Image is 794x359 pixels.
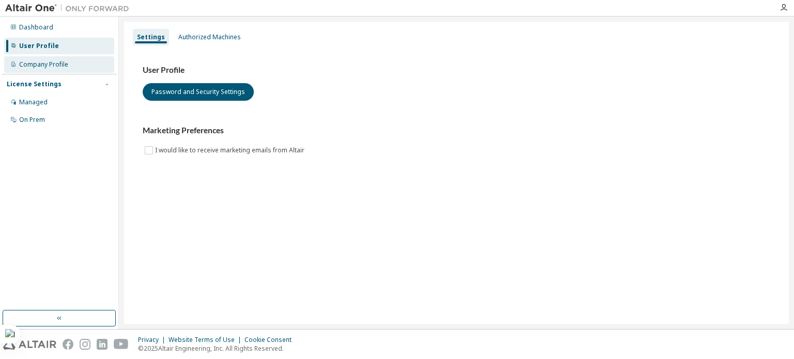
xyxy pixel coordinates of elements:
[19,98,48,106] div: Managed
[155,144,307,157] label: I would like to receive marketing emails from Altair
[3,339,56,350] img: altair_logo.svg
[80,339,90,350] img: instagram.svg
[19,60,68,69] div: Company Profile
[5,3,134,13] img: Altair One
[19,42,59,50] div: User Profile
[143,83,254,101] button: Password and Security Settings
[63,339,73,350] img: facebook.svg
[7,80,62,88] div: License Settings
[97,339,108,350] img: linkedin.svg
[138,336,169,344] div: Privacy
[143,65,770,75] h3: User Profile
[19,116,45,124] div: On Prem
[178,33,241,41] div: Authorized Machines
[143,126,770,136] h3: Marketing Preferences
[137,33,165,41] div: Settings
[114,339,129,350] img: youtube.svg
[169,336,245,344] div: Website Terms of Use
[245,336,298,344] div: Cookie Consent
[138,344,298,353] p: © 2025 Altair Engineering, Inc. All Rights Reserved.
[19,23,53,32] div: Dashboard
